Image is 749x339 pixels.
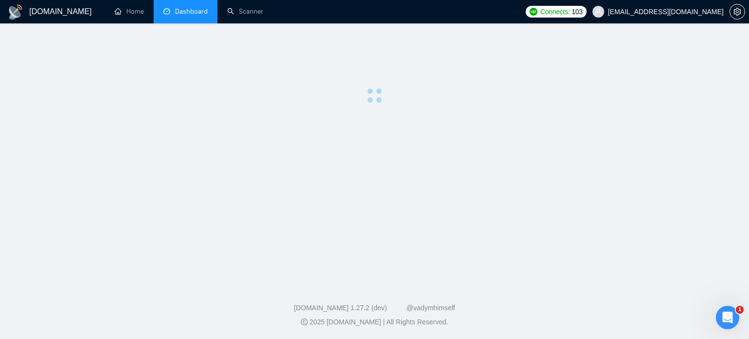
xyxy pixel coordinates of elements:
[115,7,144,16] a: homeHome
[595,8,602,15] span: user
[540,6,570,17] span: Connects:
[301,319,308,325] span: copyright
[227,7,263,16] a: searchScanner
[8,4,23,20] img: logo
[8,317,741,327] div: 2025 [DOMAIN_NAME] | All Rights Reserved.
[716,306,739,329] iframe: Intercom live chat
[175,7,208,16] span: Dashboard
[729,8,745,16] a: setting
[294,304,387,312] a: [DOMAIN_NAME] 1.27.2 (dev)
[572,6,582,17] span: 103
[730,8,745,16] span: setting
[736,306,744,314] span: 1
[729,4,745,20] button: setting
[163,8,170,15] span: dashboard
[530,8,537,16] img: upwork-logo.png
[406,304,455,312] a: @vadymhimself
